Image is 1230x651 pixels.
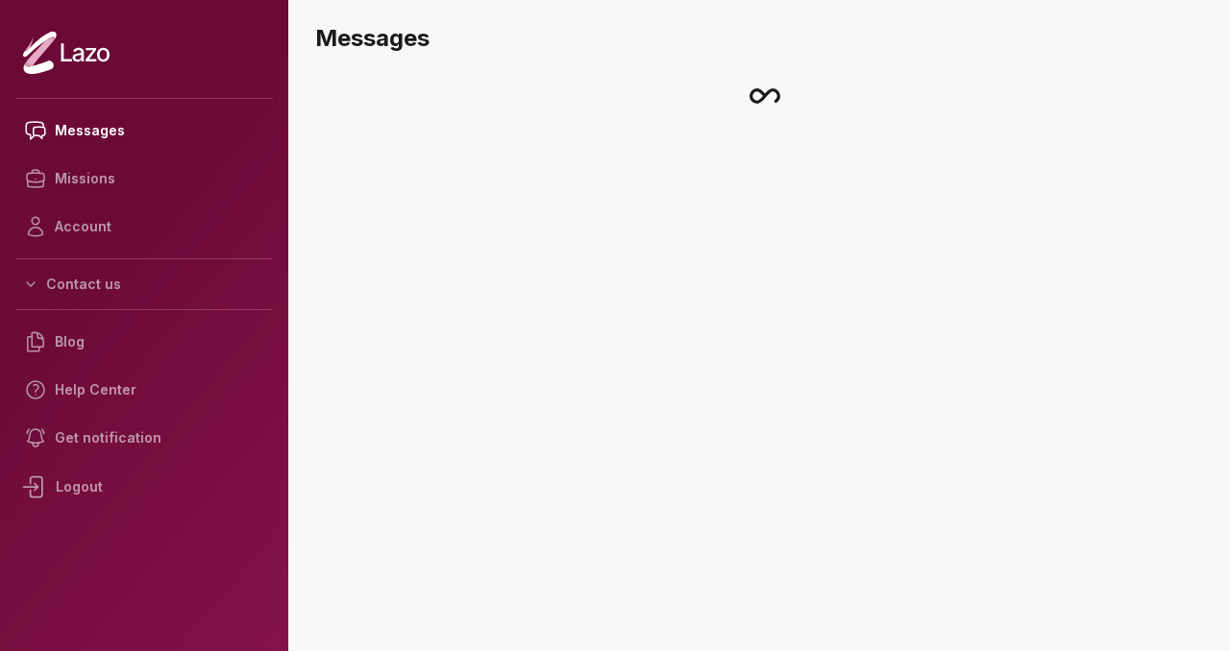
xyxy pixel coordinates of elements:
div: Logout [15,462,273,512]
a: Missions [15,155,273,203]
a: Get notification [15,414,273,462]
a: Messages [15,107,273,155]
a: Account [15,203,273,251]
a: Blog [15,318,273,366]
button: Contact us [15,267,273,301]
a: Help Center [15,366,273,414]
h3: Messages [315,23,1215,54]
